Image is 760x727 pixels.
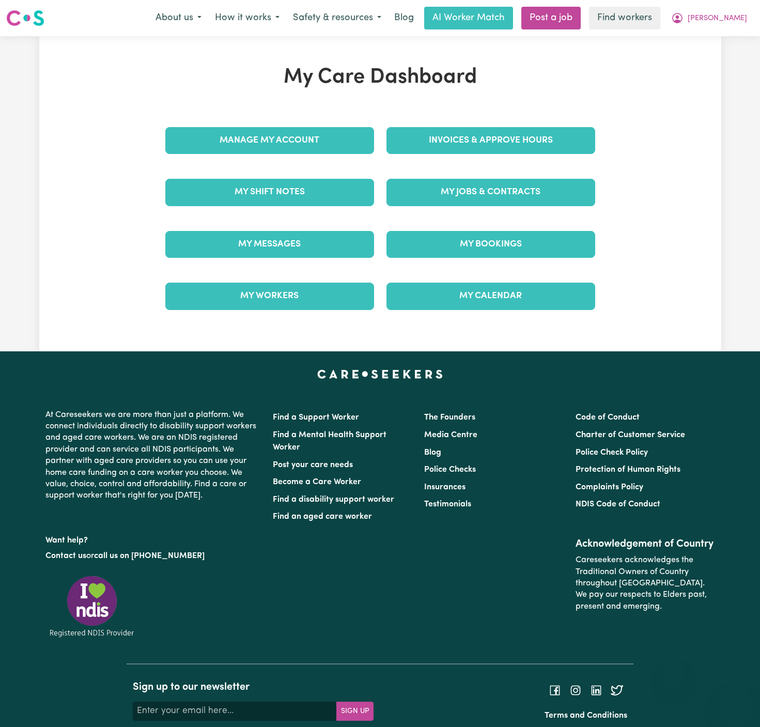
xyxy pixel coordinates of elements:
h2: Acknowledgement of Country [576,538,715,550]
a: Post a job [521,7,581,29]
img: Registered NDIS provider [45,574,138,639]
a: My Bookings [386,231,595,258]
img: Careseekers logo [6,9,44,27]
p: At Careseekers we are more than just a platform. We connect individuals directly to disability su... [45,405,260,506]
a: Find workers [589,7,660,29]
a: Careseekers logo [6,6,44,30]
a: My Jobs & Contracts [386,179,595,206]
p: Careseekers acknowledges the Traditional Owners of Country throughout [GEOGRAPHIC_DATA]. We pay o... [576,550,715,616]
a: Follow Careseekers on Twitter [611,686,623,694]
a: Follow Careseekers on Facebook [549,686,561,694]
a: Police Check Policy [576,448,648,457]
a: Testimonials [424,500,471,508]
a: Become a Care Worker [273,478,361,486]
input: Enter your email here... [133,702,337,720]
a: The Founders [424,413,475,422]
a: My Calendar [386,283,595,310]
a: Post your care needs [273,461,353,469]
a: AI Worker Match [424,7,513,29]
a: Insurances [424,483,466,491]
a: Code of Conduct [576,413,640,422]
a: NDIS Code of Conduct [576,500,660,508]
a: Media Centre [424,431,477,439]
button: Subscribe [336,702,374,720]
a: Contact us [45,552,86,560]
h2: Sign up to our newsletter [133,681,374,693]
button: Safety & resources [286,7,388,29]
button: My Account [664,7,754,29]
a: Blog [388,7,420,29]
a: Find a disability support worker [273,496,394,504]
a: Find a Support Worker [273,413,359,422]
a: Invoices & Approve Hours [386,127,595,154]
a: Careseekers home page [317,370,443,378]
a: Find an aged care worker [273,513,372,521]
a: call us on [PHONE_NUMBER] [94,552,205,560]
a: Police Checks [424,466,476,474]
button: How it works [208,7,286,29]
p: or [45,546,260,566]
a: Manage My Account [165,127,374,154]
a: Charter of Customer Service [576,431,685,439]
p: Want help? [45,531,260,546]
a: My Messages [165,231,374,258]
a: Complaints Policy [576,483,643,491]
h1: My Care Dashboard [159,65,601,90]
a: Terms and Conditions [545,711,627,720]
a: Find a Mental Health Support Worker [273,431,386,452]
span: [PERSON_NAME] [688,13,747,24]
a: Protection of Human Rights [576,466,680,474]
iframe: Close message [663,661,684,682]
a: My Shift Notes [165,179,374,206]
a: Follow Careseekers on Instagram [569,686,582,694]
a: My Workers [165,283,374,310]
iframe: Button to launch messaging window [719,686,752,719]
button: About us [149,7,208,29]
a: Blog [424,448,441,457]
a: Follow Careseekers on LinkedIn [590,686,602,694]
